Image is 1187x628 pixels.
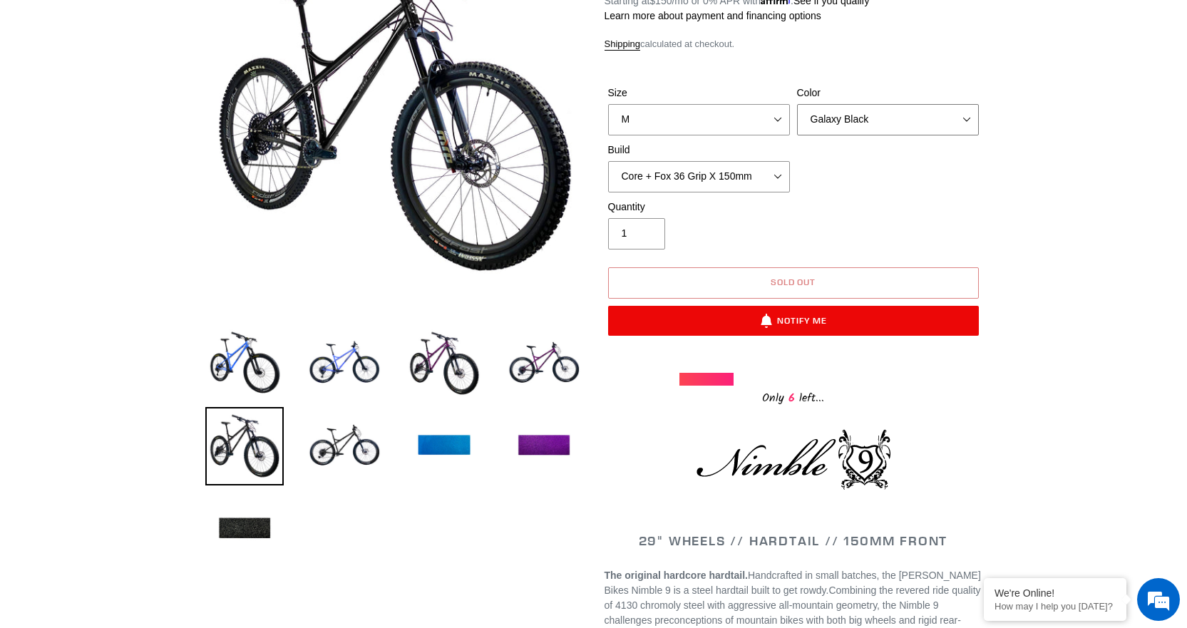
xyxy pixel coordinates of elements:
[205,324,284,403] img: Load image into Gallery viewer, NIMBLE 9 - Complete Bike
[505,407,583,485] img: Load image into Gallery viewer, NIMBLE 9 - Complete Bike
[679,386,908,408] div: Only left...
[405,407,483,485] img: Load image into Gallery viewer, NIMBLE 9 - Complete Bike
[608,143,790,158] label: Build
[639,532,948,549] span: 29" WHEELS // HARDTAIL // 150MM FRONT
[605,570,981,596] span: Handcrafted in small batches, the [PERSON_NAME] Bikes Nimble 9 is a steel hardtail built to get r...
[784,389,799,407] span: 6
[405,324,483,403] img: Load image into Gallery viewer, NIMBLE 9 - Complete Bike
[608,267,979,299] button: Sold out
[771,277,816,287] span: Sold out
[995,601,1116,612] p: How may I help you today?
[305,407,384,485] img: Load image into Gallery viewer, NIMBLE 9 - Complete Bike
[605,38,641,51] a: Shipping
[205,490,284,568] img: Load image into Gallery viewer, NIMBLE 9 - Complete Bike
[205,407,284,485] img: Load image into Gallery viewer, NIMBLE 9 - Complete Bike
[305,324,384,403] img: Load image into Gallery viewer, NIMBLE 9 - Complete Bike
[608,306,979,336] button: Notify Me
[995,587,1116,599] div: We're Online!
[605,10,821,21] a: Learn more about payment and financing options
[608,86,790,101] label: Size
[797,86,979,101] label: Color
[605,37,982,51] div: calculated at checkout.
[505,324,583,403] img: Load image into Gallery viewer, NIMBLE 9 - Complete Bike
[605,570,748,581] strong: The original hardcore hardtail.
[608,200,790,215] label: Quantity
